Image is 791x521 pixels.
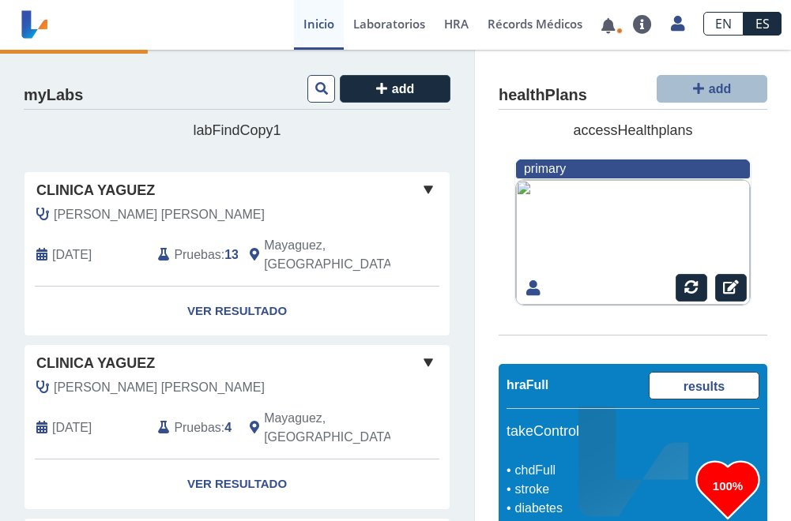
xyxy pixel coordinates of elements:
[24,86,83,105] h4: myLabs
[174,418,220,437] span: Pruebas
[24,459,450,509] a: Ver Resultado
[703,12,744,36] a: EN
[524,162,566,175] span: primary
[340,75,450,103] button: add
[52,418,92,437] span: 2025-02-04
[36,353,155,374] span: Clinica Yaguez
[744,12,782,36] a: ES
[193,122,281,138] span: labFindCopy1
[264,236,395,274] span: Mayaguez, PR
[507,423,759,440] h5: takeControl
[507,378,548,392] span: hraFull
[696,476,759,496] h3: 100%
[573,122,692,138] span: accessHealthplans
[54,378,265,397] span: Hernandez Alicea, Wilfred
[24,287,450,336] a: Ver Resultado
[52,246,92,264] span: 2025-06-05
[264,409,395,447] span: Mayaguez, PR
[510,461,696,480] li: chdFull
[146,409,238,447] div: :
[510,499,696,518] li: diabetes
[174,246,220,264] span: Pruebas
[510,480,696,499] li: stroke
[36,180,155,201] span: Clinica Yaguez
[657,75,767,103] button: add
[224,421,232,434] b: 4
[444,16,469,32] span: HRA
[709,82,731,96] span: add
[54,205,265,224] span: Hernandez Casiano, Wilfredo
[499,86,587,105] h4: healthPlans
[224,248,239,261] b: 13
[649,372,759,399] a: results
[392,82,414,96] span: add
[146,236,238,274] div: :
